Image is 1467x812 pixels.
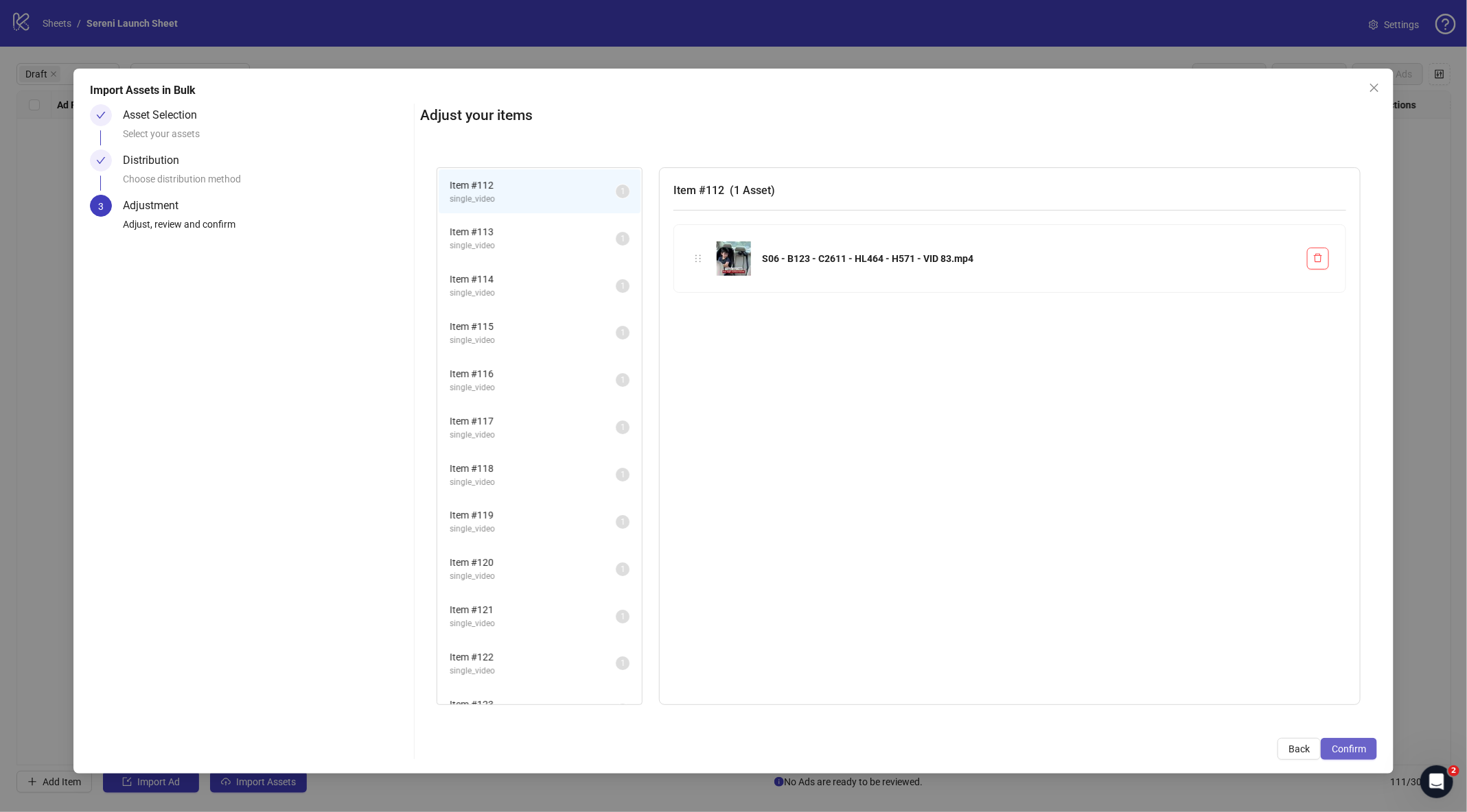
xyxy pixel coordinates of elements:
span: single_video [450,287,616,300]
sup: 1 [616,232,629,246]
span: 1 [621,658,625,668]
sup: 1 [616,420,629,434]
h3: Item # 112 [673,182,1346,199]
span: Item # 122 [450,649,616,665]
button: Delete [1307,248,1329,270]
h2: Adjust your items [420,104,1377,127]
span: 1 [621,470,625,479]
div: Choose distribution method [123,171,409,195]
span: Back [1289,743,1310,754]
span: single_video [450,334,616,347]
span: Item # 113 [450,224,616,239]
span: Item # 114 [450,272,616,287]
button: Close [1363,77,1385,99]
span: single_video [450,381,616,394]
sup: 1 [616,468,629,481]
span: Item # 120 [450,555,616,570]
button: Confirm [1321,738,1377,760]
span: Item # 115 [450,319,616,334]
span: 3 [98,201,104,212]
span: 1 [621,612,625,621]
span: 1 [621,187,625,196]
span: 1 [621,564,625,574]
span: Confirm [1332,743,1366,754]
div: Select your assets [123,126,409,150]
div: Adjust, review and confirm [123,217,409,240]
span: check [96,156,106,165]
span: 1 [621,517,625,527]
span: single_video [450,617,616,630]
span: single_video [450,570,616,583]
sup: 1 [616,656,629,670]
span: close [1369,82,1380,93]
span: Item # 118 [450,461,616,476]
span: single_video [450,476,616,489]
sup: 1 [616,515,629,529]
span: 1 [621,422,625,432]
button: Back [1278,738,1321,760]
span: delete [1313,253,1323,263]
div: holder [691,251,706,266]
span: Item # 116 [450,366,616,381]
div: Adjustment [123,195,189,217]
span: single_video [450,665,616,678]
span: 1 [621,281,625,291]
span: Item # 117 [450,414,616,429]
span: check [96,110,106,120]
span: single_video [450,193,616,206]
sup: 1 [616,610,629,623]
div: Asset Selection [123,104,208,126]
sup: 1 [616,326,629,339]
span: 1 [621,375,625,385]
sup: 1 [616,704,629,717]
span: 1 [621,234,625,243]
span: Item # 119 [450,508,616,523]
span: Item # 121 [450,602,616,617]
span: single_video [450,523,616,536]
sup: 1 [616,279,629,293]
iframe: Intercom live chat [1420,765,1453,798]
span: 2 [1448,765,1459,776]
sup: 1 [616,184,629,198]
span: single_video [450,429,616,442]
sup: 1 [616,562,629,576]
span: ( 1 Asset ) [730,184,775,197]
div: Distribution [123,150,190,171]
div: Import Assets in Bulk [90,82,1377,99]
sup: 1 [616,373,629,387]
span: Item # 112 [450,178,616,193]
img: S06 - B123 - C2611 - HL464 - H571 - VID 83.mp4 [717,241,751,276]
span: Item # 123 [450,697,616,712]
span: holder [693,254,703,263]
span: 1 [621,328,625,337]
span: single_video [450,239,616,252]
div: S06 - B123 - C2611 - HL464 - H571 - VID 83.mp4 [762,251,1296,266]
